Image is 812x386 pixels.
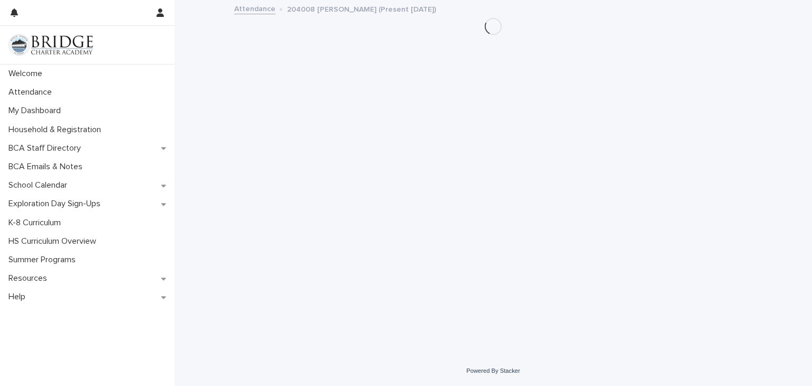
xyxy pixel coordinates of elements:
p: Exploration Day Sign-Ups [4,199,109,209]
p: K-8 Curriculum [4,218,69,228]
p: 204008 [PERSON_NAME] (Present [DATE]) [287,3,436,14]
p: Resources [4,273,56,283]
p: HS Curriculum Overview [4,236,105,246]
p: My Dashboard [4,106,69,116]
a: Attendance [234,2,275,14]
p: Attendance [4,87,60,97]
a: Powered By Stacker [466,367,520,374]
p: Summer Programs [4,255,84,265]
p: School Calendar [4,180,76,190]
p: Help [4,292,34,302]
p: BCA Emails & Notes [4,162,91,172]
img: V1C1m3IdTEidaUdm9Hs0 [8,34,93,56]
p: Welcome [4,69,51,79]
p: BCA Staff Directory [4,143,89,153]
p: Household & Registration [4,125,109,135]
